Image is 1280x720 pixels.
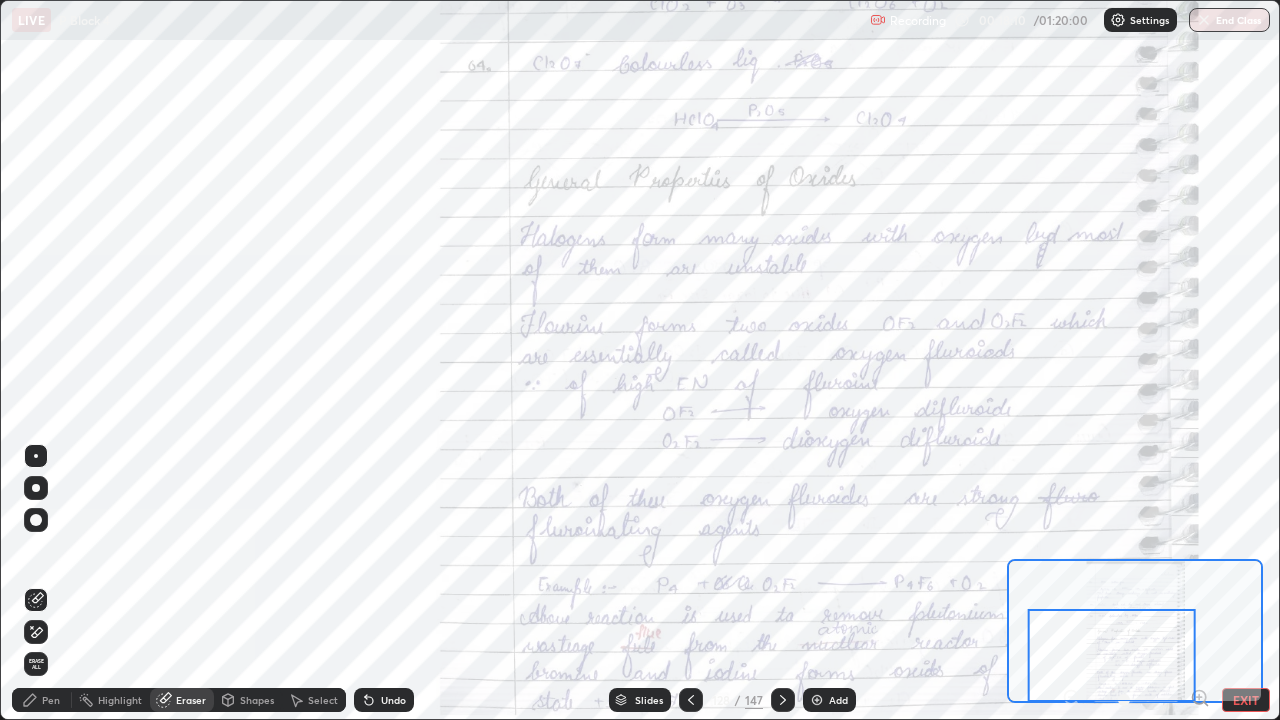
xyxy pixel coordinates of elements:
p: LIVE [18,12,45,28]
div: Undo [381,695,406,705]
div: Eraser [176,695,206,705]
div: Highlight [98,695,142,705]
p: P Block 4 [59,12,110,28]
div: Add [829,695,848,705]
div: Shapes [240,695,274,705]
img: class-settings-icons [1110,12,1126,28]
div: / [735,694,741,706]
div: Slides [635,695,663,705]
span: Erase all [25,658,47,670]
img: add-slide-button [809,692,825,708]
div: 147 [745,691,763,709]
button: EXIT [1222,688,1270,712]
img: end-class-cross [1196,12,1212,28]
div: Select [308,695,338,705]
p: Settings [1130,15,1169,25]
div: Pen [42,695,60,705]
div: 128 [711,694,731,706]
p: Recording [890,13,946,28]
img: recording.375f2c34.svg [870,12,886,28]
button: End Class [1189,8,1270,32]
